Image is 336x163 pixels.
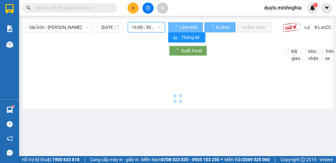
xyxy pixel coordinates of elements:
[169,46,207,56] button: Xuất Excel
[29,23,89,32] span: Sài Gòn - Phan Rí
[259,4,307,12] span: duyls.minhnghia
[181,47,202,54] span: Xuất Excel
[275,156,276,163] span: |
[321,3,332,14] button: caret-down
[22,156,79,163] span: Hỗ trợ kỹ thuật:
[181,34,200,41] span: Thống kê
[168,32,205,42] button: bar-chartThống kê
[289,48,303,62] span: Đã giao
[283,22,301,32] img: 9k=
[209,25,215,29] span: loading
[142,3,154,14] button: file-add
[161,157,219,162] strong: 0708 023 035 - 0935 103 250
[168,22,203,32] button: Làm mới
[160,6,165,10] span: aim
[180,24,198,31] span: Làm mới
[315,24,332,31] span: Lọc CC
[306,48,321,62] span: Kho nhận
[302,24,319,31] span: Lọc CR
[216,24,230,31] span: In phơi
[301,157,305,162] span: copyright
[313,3,318,7] sup: 1
[52,157,79,162] strong: 1900 633 818
[157,3,168,14] button: aim
[90,156,140,163] span: Cung cấp máy in - giấy in:
[101,24,113,31] input: 12/10/2025
[314,3,316,7] span: 1
[26,6,31,10] span: search
[131,6,135,10] span: plus
[237,22,272,32] button: In đơn chọn
[310,5,315,11] img: icon-new-feature
[127,3,139,14] button: plus
[324,5,330,11] span: caret-down
[224,156,270,163] span: Miền Bắc
[35,4,110,11] input: Tìm tên, số ĐT hoặc mã đơn
[6,25,13,32] img: solution-icon
[174,49,181,53] span: loading
[7,150,13,156] span: message
[6,107,13,113] img: warehouse-icon
[243,157,270,162] strong: 0369 525 060
[204,22,236,32] button: In phơi
[173,25,179,29] span: loading
[146,6,150,10] span: file-add
[12,106,14,108] sup: 1
[7,135,13,141] span: notification
[141,156,219,163] span: Miền Nam
[7,121,13,127] span: question-circle
[173,35,179,40] span: bar-chart
[221,158,223,161] span: ⚪️
[5,4,14,14] img: logo-vxr
[84,156,85,163] span: |
[132,23,161,32] span: 16:00 - 50H-368.19
[6,41,13,48] img: warehouse-icon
